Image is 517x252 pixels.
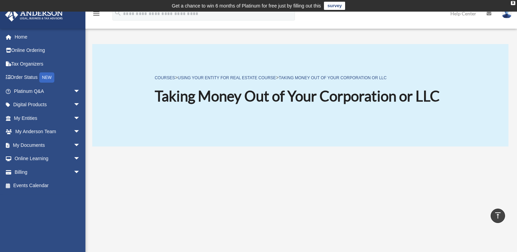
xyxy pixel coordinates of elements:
a: Online Learningarrow_drop_down [5,152,91,166]
h1: Taking Money Out of Your Corporation or LLC [155,86,440,106]
a: Events Calendar [5,179,91,193]
a: Order StatusNEW [5,71,91,85]
div: NEW [39,72,54,83]
a: Billingarrow_drop_down [5,165,91,179]
div: Get a chance to win 6 months of Platinum for free just by filling out this [172,2,321,10]
a: Taking Money Out of Your Corporation or LLC [279,75,387,80]
a: survey [324,2,345,10]
div: close [511,1,515,5]
a: vertical_align_top [491,209,505,223]
span: arrow_drop_down [73,111,87,125]
i: search [114,9,122,17]
a: menu [92,12,100,18]
a: Platinum Q&Aarrow_drop_down [5,84,91,98]
a: Home [5,30,91,44]
a: COURSES [155,75,175,80]
span: arrow_drop_down [73,84,87,98]
a: Online Ordering [5,44,91,57]
p: > > [155,73,440,82]
a: My Documentsarrow_drop_down [5,138,91,152]
a: Digital Productsarrow_drop_down [5,98,91,112]
span: arrow_drop_down [73,125,87,139]
span: arrow_drop_down [73,138,87,152]
span: arrow_drop_down [73,152,87,166]
a: My Anderson Teamarrow_drop_down [5,125,91,139]
a: My Entitiesarrow_drop_down [5,111,91,125]
img: Anderson Advisors Platinum Portal [3,8,65,22]
a: Using Your Entity for Real Estate Course [178,75,276,80]
i: vertical_align_top [494,211,502,220]
span: arrow_drop_down [73,98,87,112]
a: Tax Organizers [5,57,91,71]
i: menu [92,10,100,18]
img: User Pic [502,9,512,18]
span: arrow_drop_down [73,165,87,179]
